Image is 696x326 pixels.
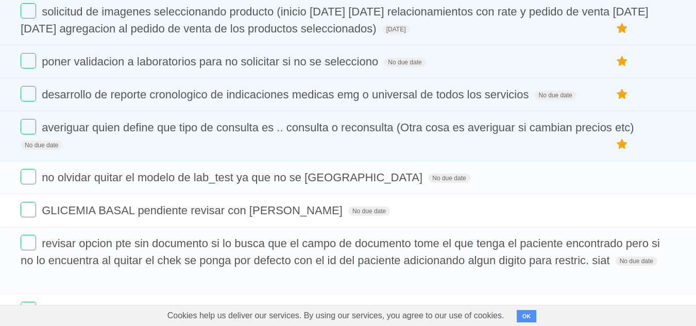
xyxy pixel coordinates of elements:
span: No due date [21,141,62,150]
button: OK [517,310,537,322]
label: Done [21,86,36,101]
label: Star task [613,86,632,103]
span: [DATE] [382,25,410,34]
span: No due date [616,256,657,266]
span: No due date [348,207,390,216]
span: No due date [384,58,426,67]
span: GLICEMIA BASAL pendiente revisar con [PERSON_NAME] [42,204,345,217]
span: averiguar quien define que tipo de consulta es .. consulta o reconsulta (Otra cosa es averiguar s... [42,121,637,134]
label: Done [21,202,36,217]
label: Done [21,235,36,250]
span: desarrollo de reporte cronologico de indicaciones medicas emg o universal de todos los servicios [42,88,531,101]
span: Cookies help us deliver our services. By using our services, you agree to our use of cookies. [157,305,515,326]
label: Star task [613,53,632,70]
span: revisar opcion pte sin documento si lo busca que el campo de documento tome el que tenga el pacie... [21,237,660,267]
span: solicitud de imagenes seleccionando producto (inicio [DATE] [DATE] relacionamientos con rate y pe... [21,5,649,35]
span: No due date [535,91,576,100]
span: no olvidar quitar el modelo de lab_test ya que no se [GEOGRAPHIC_DATA] [42,171,425,184]
label: Done [21,302,36,317]
label: Star task [613,136,632,153]
span: poner validacion a laboratorios para no solicitar si no se selecciono [42,55,381,68]
label: Done [21,119,36,134]
label: Done [21,53,36,68]
label: Done [21,3,36,19]
span: para recien nacidos consultar como se gestionara su historial [42,304,352,317]
label: Done [21,169,36,184]
label: Star task [613,20,632,37]
span: No due date [428,174,470,183]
